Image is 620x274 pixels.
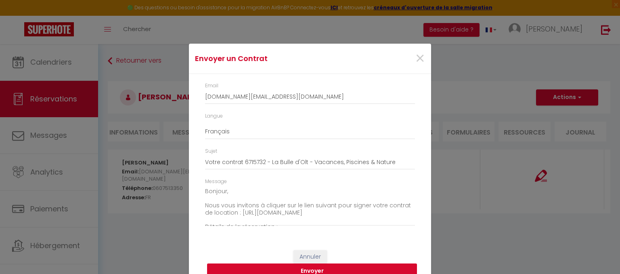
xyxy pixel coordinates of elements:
[293,250,327,264] button: Annuler
[586,238,614,268] iframe: Chat
[415,50,425,67] button: Close
[415,46,425,71] span: ×
[205,112,223,120] label: Langue
[205,178,227,185] label: Message
[205,82,218,90] label: Email
[205,148,217,155] label: Sujet
[195,53,345,64] h4: Envoyer un Contrat
[6,3,31,27] button: Ouvrir le widget de chat LiveChat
